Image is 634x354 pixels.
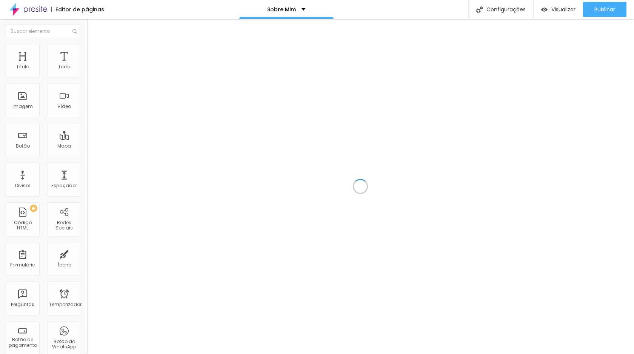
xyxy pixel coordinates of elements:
input: Buscar elemento [6,25,81,38]
img: Ícone [476,6,483,13]
font: Botão [16,143,30,149]
img: view-1.svg [541,6,548,13]
button: Visualizar [534,2,583,17]
font: Editor de páginas [55,6,104,13]
font: Mapa [57,143,71,149]
font: Formulário [10,262,35,268]
font: Ícone [58,262,71,268]
img: Ícone [72,29,77,34]
button: Publicar [583,2,626,17]
font: Espaçador [51,182,77,189]
font: Vídeo [57,103,71,109]
font: Perguntas [11,301,34,308]
font: Código HTML [14,219,32,231]
p: Sobre Mim [267,7,296,12]
font: Título [16,63,29,70]
font: Imagem [12,103,33,109]
font: Publicar [594,6,615,13]
font: Temporizador [49,301,82,308]
font: Texto [58,63,70,70]
font: Botão do WhatsApp [52,338,76,350]
font: Divisor [15,182,30,189]
font: Redes Sociais [55,219,73,231]
font: Configurações [486,6,526,13]
font: Visualizar [551,6,576,13]
font: Botão de pagamento [9,336,37,348]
